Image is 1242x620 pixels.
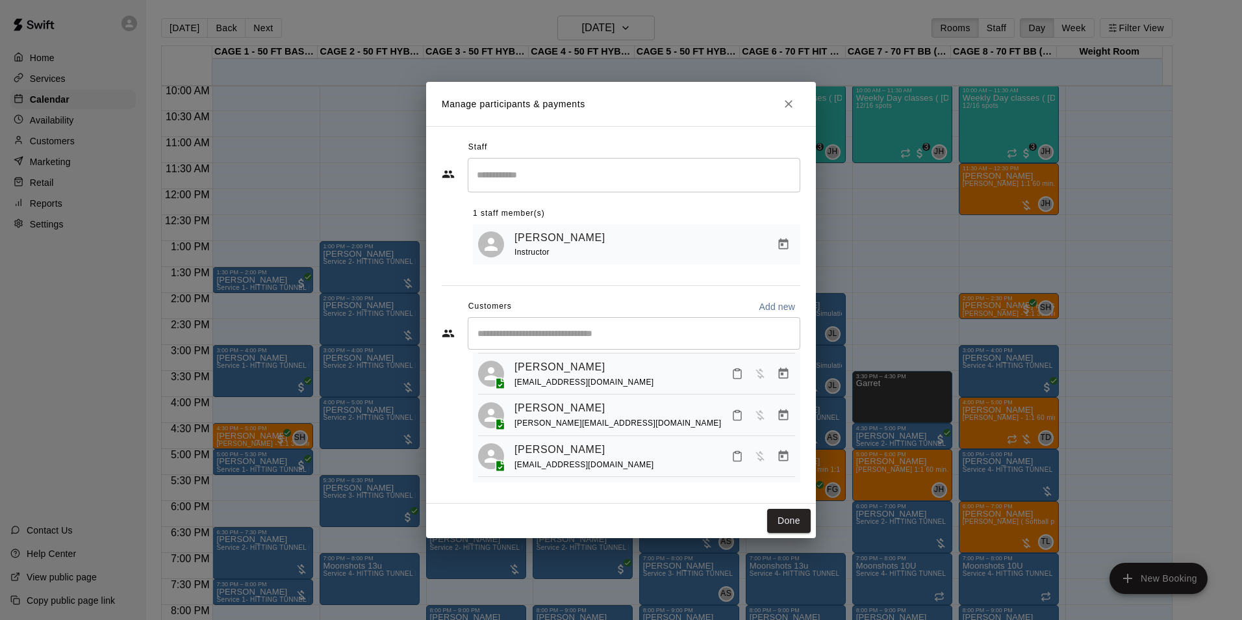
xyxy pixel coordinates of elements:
span: 1 staff member(s) [473,203,545,224]
button: Close [777,92,800,116]
svg: Staff [442,168,455,181]
span: [EMAIL_ADDRESS][DOMAIN_NAME] [514,460,654,469]
span: Customers [468,296,512,317]
a: [PERSON_NAME] [514,359,605,376]
span: Has not paid [748,367,772,378]
div: Start typing to search customers... [468,317,800,350]
a: [PERSON_NAME] [514,400,605,417]
span: Instructor [514,248,550,257]
svg: Customers [442,327,455,340]
button: Mark attendance [726,404,748,426]
button: Mark attendance [726,445,748,467]
div: John Havird [478,231,504,257]
button: Manage bookings & payment [772,445,795,468]
div: Search staff [468,158,800,192]
span: Has not paid [748,409,772,420]
p: Add new [759,300,795,313]
button: Manage bookings & payment [772,362,795,385]
p: Manage participants & payments [442,97,585,111]
a: [PERSON_NAME] [514,229,605,246]
button: Add new [754,296,800,317]
span: [PERSON_NAME][EMAIL_ADDRESS][DOMAIN_NAME] [514,419,721,428]
button: Manage bookings & payment [772,404,795,427]
span: Staff [468,137,487,158]
span: [EMAIL_ADDRESS][DOMAIN_NAME] [514,378,654,387]
a: [PERSON_NAME] [514,441,605,458]
button: Mark attendance [726,363,748,385]
div: Parker Schaunaman [478,402,504,428]
div: Tate Hess [478,443,504,469]
span: Has not paid [748,450,772,461]
button: Manage bookings & payment [772,233,795,256]
button: Done [767,509,811,533]
div: Michael Anderson [478,361,504,387]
